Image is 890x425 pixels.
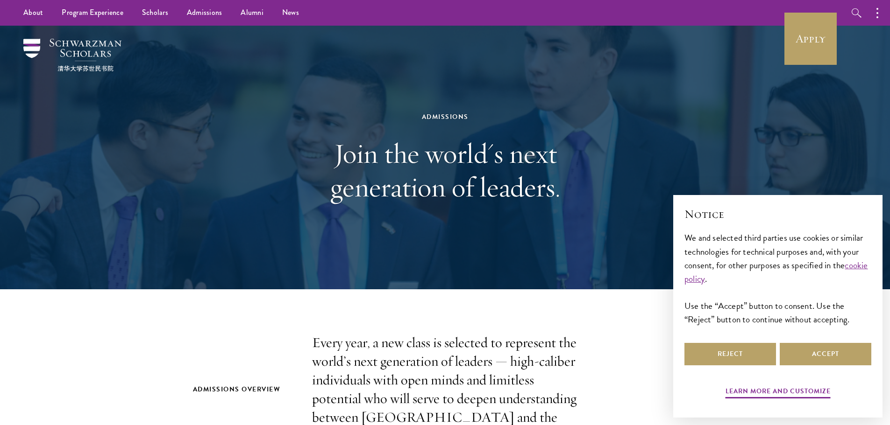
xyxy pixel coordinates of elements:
div: We and selected third parties use cookies or similar technologies for technical purposes and, wit... [684,231,871,326]
img: Schwarzman Scholars [23,39,121,71]
button: Reject [684,343,776,365]
a: Apply [784,13,837,65]
a: cookie policy [684,258,868,286]
h1: Join the world's next generation of leaders. [284,137,606,204]
h2: Admissions Overview [193,383,293,395]
button: Learn more and customize [726,385,831,400]
button: Accept [780,343,871,365]
h2: Notice [684,206,871,222]
div: Admissions [284,111,606,123]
